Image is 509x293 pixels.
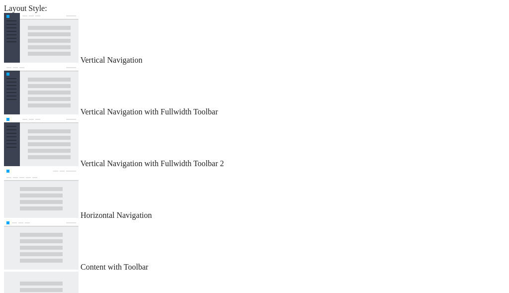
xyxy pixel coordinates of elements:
div: Layout Style: [4,4,505,13]
img: vertical-nav.jpg [4,13,79,63]
img: vertical-nav-with-full-toolbar.jpg [4,65,79,114]
img: horizontal-nav.jpg [4,168,79,218]
span: Horizontal Navigation [81,211,152,219]
img: vertical-nav-with-full-toolbar-2.jpg [4,116,79,166]
md-radio-button: Vertical Navigation with Fullwidth Toolbar 2 [4,116,505,168]
md-radio-button: Horizontal Navigation [4,168,505,220]
md-radio-button: Vertical Navigation [4,13,505,65]
span: Vertical Navigation with Fullwidth Toolbar [81,107,218,116]
img: content-with-toolbar.jpg [4,220,79,270]
span: Content with Toolbar [81,263,148,271]
md-radio-button: Vertical Navigation with Fullwidth Toolbar [4,65,505,116]
span: Vertical Navigation [81,56,143,64]
span: Vertical Navigation with Fullwidth Toolbar 2 [81,159,224,168]
md-radio-button: Content with Toolbar [4,220,505,272]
